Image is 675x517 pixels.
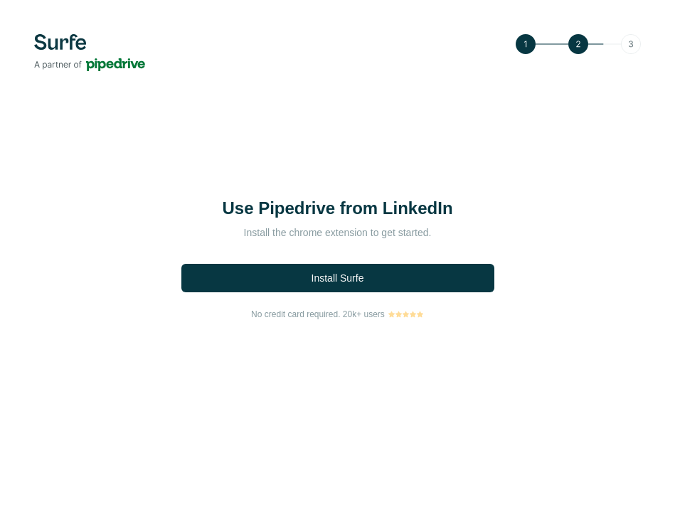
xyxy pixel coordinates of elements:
img: Step 2 [516,34,641,54]
span: No credit card required. 20k+ users [251,308,385,321]
p: Install the chrome extension to get started. [196,225,480,240]
span: Install Surfe [312,271,364,285]
h1: Use Pipedrive from LinkedIn [196,197,480,220]
button: Install Surfe [181,264,494,292]
img: Surfe's logo [34,34,145,71]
